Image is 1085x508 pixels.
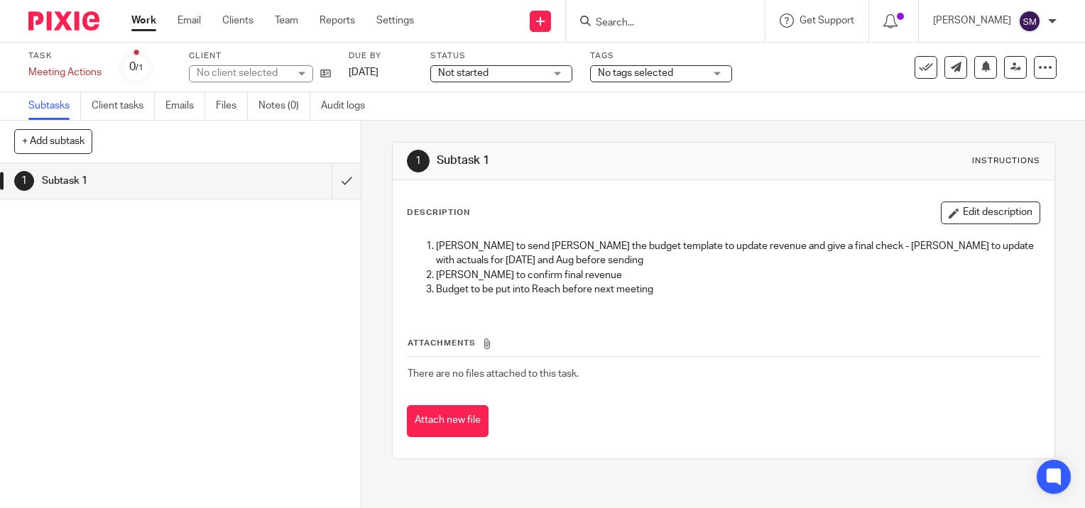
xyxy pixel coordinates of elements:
div: 0 [129,59,143,75]
input: Search [594,17,722,30]
a: Client tasks [92,92,155,120]
label: Status [430,50,572,62]
div: No client selected [197,66,289,80]
a: Notes (0) [258,92,310,120]
a: Reports [320,13,355,28]
small: /1 [136,64,143,72]
label: Client [189,50,331,62]
span: [DATE] [349,67,378,77]
img: Pixie [28,11,99,31]
div: Meeting Actions [28,65,102,79]
h1: Subtask 1 [42,170,226,192]
a: Clients [222,13,253,28]
span: No tags selected [598,68,673,78]
a: Audit logs [321,92,376,120]
label: Due by [349,50,413,62]
a: Team [275,13,298,28]
a: Email [178,13,201,28]
div: 1 [14,171,34,191]
a: Work [131,13,156,28]
p: [PERSON_NAME] to send [PERSON_NAME] the budget template to update revenue and give a final check ... [436,239,1040,268]
a: Settings [376,13,414,28]
a: Files [216,92,248,120]
p: [PERSON_NAME] [933,13,1011,28]
span: There are no files attached to this task. [408,369,579,379]
label: Task [28,50,102,62]
button: Edit description [941,201,1040,224]
div: Instructions [972,155,1040,167]
span: Get Support [800,16,854,26]
button: Attach new file [407,405,489,437]
button: + Add subtask [14,129,92,153]
p: Description [407,207,470,219]
label: Tags [590,50,732,62]
p: [PERSON_NAME] to confirm final revenue [436,268,1040,282]
span: Not started [438,68,489,78]
a: Emails [165,92,205,120]
span: Attachments [408,339,476,347]
h1: Subtask 1 [437,153,753,168]
p: Budget to be put into Reach before next meeting [436,282,1040,297]
a: Subtasks [28,92,81,120]
img: svg%3E [1018,10,1041,33]
div: 1 [407,150,430,172]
